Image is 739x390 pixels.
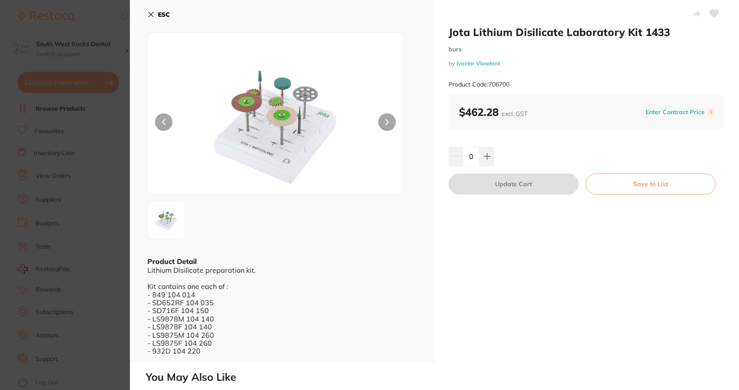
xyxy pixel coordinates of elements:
h2: Jota Lithium Disilicate Laboratory Kit 1433 [448,25,725,39]
img: LWpwZw [199,55,352,194]
button: ESC [147,7,170,22]
h2: You May Also Like [146,371,735,383]
small: Product Code: 706700 [448,81,509,88]
button: Update Cart [448,173,578,195]
div: Lithium Disilicate preparation kit. Kit contains one each of : - 849 104 014 - SD652RF 104 035 - ... [147,266,417,355]
label: i [707,108,714,116]
img: LWpwZw [151,204,182,236]
a: Ivoclar Vivadent [456,60,500,67]
small: burs [448,46,725,53]
b: $462.28 [459,105,527,119]
b: ESC [158,11,170,18]
button: Enter Contract Price [643,108,707,116]
small: by [448,60,725,67]
button: Save to List [585,173,716,195]
span: excl. GST [502,110,527,118]
b: Product Detail [147,257,197,266]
